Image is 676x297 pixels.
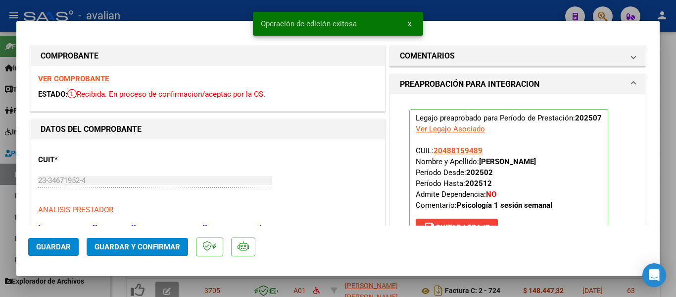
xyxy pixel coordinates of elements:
[95,242,180,251] span: Guardar y Confirmar
[38,223,378,235] p: [PERSON_NAME][US_STATE][GEOGRAPHIC_DATA][PERSON_NAME]
[416,146,552,210] span: CUIL: Nombre y Apellido: Período Desde: Período Hasta: Admite Dependencia:
[424,223,490,232] span: Quitar Legajo
[36,242,71,251] span: Guardar
[409,109,608,241] p: Legajo preaprobado para Período de Prestación:
[416,201,552,210] span: Comentario:
[466,168,493,177] strong: 202502
[642,263,666,287] div: Open Intercom Messenger
[416,219,498,237] button: Quitar Legajo
[87,238,188,256] button: Guardar y Confirmar
[424,221,435,233] mat-icon: save
[465,179,492,188] strong: 202512
[400,78,539,90] h1: PREAPROBACIÓN PARA INTEGRACION
[38,90,67,99] span: ESTADO:
[41,51,98,60] strong: COMPROBANTE
[486,190,496,199] strong: NO
[390,46,645,66] mat-expansion-panel-header: COMENTARIOS
[67,90,265,99] span: Recibida. En proceso de confirmacion/aceptac por la OS.
[416,123,485,134] div: Ver Legajo Asociado
[479,157,536,166] strong: [PERSON_NAME]
[400,50,455,62] h1: COMENTARIOS
[38,205,113,214] span: ANALISIS PRESTADOR
[390,94,645,264] div: PREAPROBACIÓN PARA INTEGRACION
[434,146,483,155] span: 20488159489
[575,114,602,122] strong: 202507
[408,19,411,28] span: x
[28,238,79,256] button: Guardar
[457,201,552,210] strong: Psicología 1 sesión semanal
[38,74,109,83] a: VER COMPROBANTE
[400,15,419,33] button: x
[390,74,645,94] mat-expansion-panel-header: PREAPROBACIÓN PARA INTEGRACION
[38,154,140,166] p: CUIT
[261,19,357,29] span: Operación de edición exitosa
[41,124,142,134] strong: DATOS DEL COMPROBANTE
